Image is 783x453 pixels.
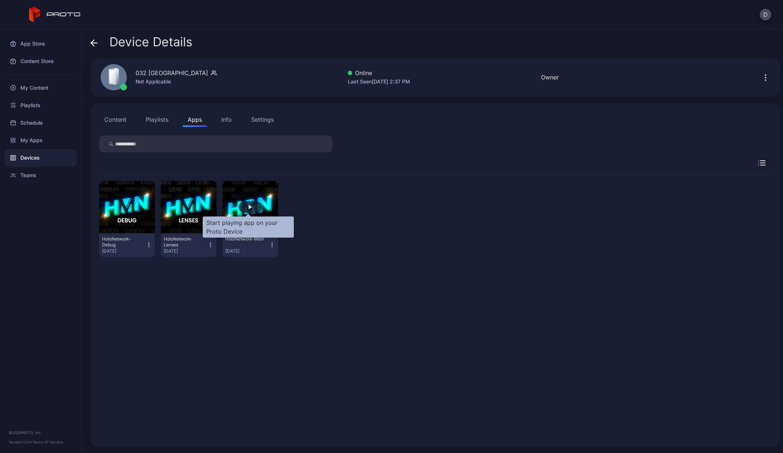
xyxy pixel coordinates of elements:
[102,248,146,254] div: [DATE]
[225,236,265,242] div: HoloNetwork-Main
[102,236,152,254] button: HoloNetwork-Debug[DATE]
[99,112,132,127] button: Content
[225,248,269,254] div: [DATE]
[203,216,294,238] div: Start playing app on your Proto Device
[251,115,274,124] div: Settings
[4,35,77,52] a: App Store
[4,132,77,149] a: My Apps
[4,167,77,184] a: Teams
[9,440,33,444] span: Version 1.13.1 •
[102,236,142,248] div: HoloNetwork-Debug
[221,115,232,124] div: Info
[348,69,410,77] div: Online
[136,69,208,77] div: 032 [GEOGRAPHIC_DATA]
[33,440,63,444] a: Terms Of Service
[164,248,207,254] div: [DATE]
[4,97,77,114] a: Playlists
[141,112,174,127] button: Playlists
[4,52,77,70] a: Content Store
[183,112,207,127] button: Apps
[541,73,559,82] div: Owner
[164,236,204,248] div: HoloNetwork-Lenses
[4,149,77,167] a: Devices
[246,112,279,127] button: Settings
[109,35,192,49] span: Device Details
[164,236,214,254] button: HoloNetwork-Lenses[DATE]
[136,77,217,86] div: Not Applicable
[4,79,77,97] a: My Content
[9,430,73,436] div: © 2025 PROTO, Inc.
[348,77,410,86] div: Last Seen [DATE] 2:37 PM
[225,236,275,254] button: HoloNetwork-Main[DATE]
[4,114,77,132] a: Schedule
[216,112,237,127] button: Info
[760,9,771,20] button: D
